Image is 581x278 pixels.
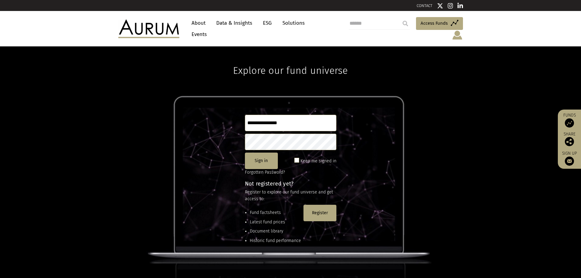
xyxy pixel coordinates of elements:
[421,20,448,27] span: Access Funds
[213,17,255,29] a: Data & Insights
[416,17,463,30] a: Access Funds
[245,181,336,186] h4: Not registered yet?
[245,170,285,175] a: Forgotten Password?
[188,29,207,40] a: Events
[417,3,432,8] a: CONTACT
[250,237,301,244] li: Historic fund performance
[561,151,578,166] a: Sign up
[245,153,278,169] button: Sign in
[452,30,463,40] img: account-icon.svg
[399,17,411,30] input: Submit
[565,118,574,128] img: Access Funds
[245,189,336,202] p: Register to explore our fund universe and get access to:
[250,228,301,235] li: Document library
[565,157,574,166] img: Sign up to our newsletter
[260,17,275,29] a: ESG
[300,157,336,164] label: Keep me signed in
[565,137,574,146] img: Share this post
[188,17,209,29] a: About
[118,20,179,38] img: Aurum
[279,17,308,29] a: Solutions
[437,3,443,9] img: Twitter icon
[250,209,301,216] li: Fund factsheets
[303,205,336,221] button: Register
[561,132,578,146] div: Share
[233,46,348,76] h1: Explore our fund universe
[561,113,578,128] a: Funds
[448,3,453,9] img: Instagram icon
[250,218,301,225] li: Latest fund prices
[457,3,463,9] img: Linkedin icon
